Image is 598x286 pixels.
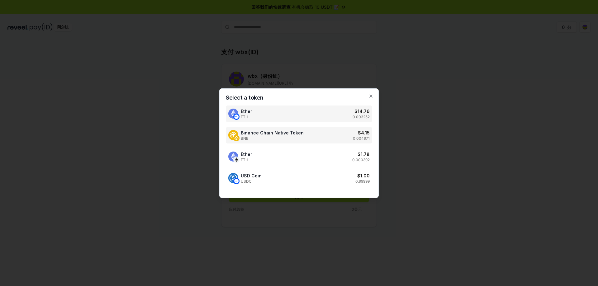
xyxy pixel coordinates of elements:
[233,135,240,141] img: Binance Chain Native Token
[241,179,262,184] span: USDC
[241,157,252,162] span: ETH
[241,108,252,115] span: Ether
[353,115,370,120] p: 0.003252
[228,109,238,119] img: Ether
[241,136,304,141] span: BNB
[226,95,372,101] h2: Select a token
[352,157,370,162] p: 0.000392
[233,157,240,163] img: Ether
[241,115,252,120] span: ETH
[233,178,240,184] img: USD Coin
[228,130,238,140] img: Binance Chain Native Token
[233,114,240,120] img: Ether
[354,108,370,115] h3: $ 14.76
[228,152,238,162] img: Ether
[358,129,370,136] h3: $ 4.15
[241,129,304,136] span: Binance Chain Native Token
[228,173,238,183] img: USD Coin
[241,172,262,179] span: USD Coin
[241,151,252,157] span: Ether
[353,136,370,141] p: 0.004971
[357,172,370,179] h3: $ 1.00
[358,151,370,157] h3: $ 1.78
[355,179,370,184] p: 0.99999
